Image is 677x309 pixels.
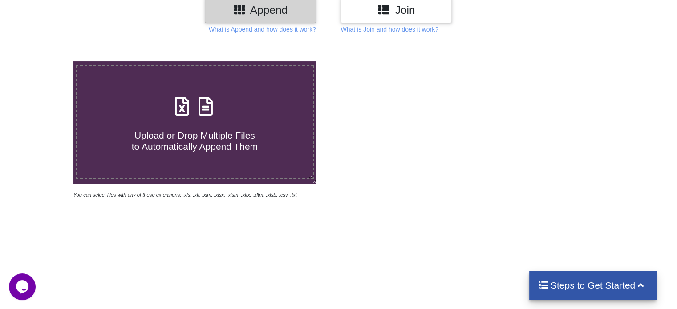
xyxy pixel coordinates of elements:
span: Upload or Drop Multiple Files to Automatically Append Them [132,130,258,152]
iframe: chat widget [9,273,37,300]
i: You can select files with any of these extensions: .xls, .xlt, .xlm, .xlsx, .xlsm, .xltx, .xltm, ... [73,192,297,197]
h3: Append [211,4,309,16]
h3: Join [347,4,445,16]
p: What is Append and how does it work? [209,25,316,34]
p: What is Join and how does it work? [341,25,438,34]
h4: Steps to Get Started [538,280,648,291]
